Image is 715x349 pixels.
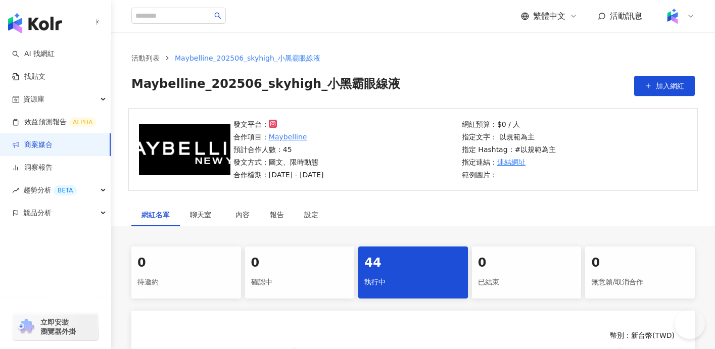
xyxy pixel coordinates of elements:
[233,131,324,142] p: 合作項目：
[304,209,318,220] div: 設定
[364,274,462,291] div: 執行中
[462,157,556,168] p: 指定連結：
[233,157,324,168] p: 發文方式：圖文、限時動態
[12,117,97,127] a: 效益預測報告ALPHA
[137,274,235,291] div: 待邀約
[656,82,684,90] span: 加入網紅
[462,144,556,155] p: 指定 Hashtag：
[23,88,44,111] span: 資源庫
[8,13,62,33] img: logo
[13,313,98,340] a: chrome extension立即安裝 瀏覽器外掛
[54,185,77,195] div: BETA
[137,255,235,272] div: 0
[497,157,526,168] a: 連結網址
[462,119,556,130] p: 網紅預算：$0 / 人
[12,72,45,82] a: 找貼文
[23,202,52,224] span: 競品分析
[478,255,576,272] div: 0
[129,53,162,64] a: 活動列表
[12,187,19,194] span: rise
[233,119,324,130] p: 發文平台：
[12,140,53,150] a: 商案媒合
[139,124,230,174] img: Maybelline
[663,7,682,26] img: Kolr%20app%20icon%20%281%29.png
[175,54,320,62] span: Maybelline_202506_skyhigh_小黑霸眼線液
[634,76,695,96] button: 加入網紅
[12,49,55,59] a: searchAI 找網紅
[364,255,462,272] div: 44
[190,211,215,218] span: 聊天室
[675,309,705,339] iframe: Help Scout Beacon - Open
[235,209,250,220] div: 內容
[478,274,576,291] div: 已結束
[251,274,349,291] div: 確認中
[269,131,307,142] a: Maybelline
[533,11,565,22] span: 繁體中文
[462,131,556,142] p: 指定文字： 以規範為主
[131,76,400,96] span: Maybelline_202506_skyhigh_小黑霸眼線液
[141,209,170,220] div: 網紅名單
[591,274,689,291] div: 無意願/取消合作
[152,331,675,341] div: 幣別 ： 新台幣 ( TWD )
[515,144,556,155] p: #以規範為主
[12,163,53,173] a: 洞察報告
[233,169,324,180] p: 合作檔期：[DATE] - [DATE]
[591,255,689,272] div: 0
[251,255,349,272] div: 0
[214,12,221,19] span: search
[610,11,642,21] span: 活動訊息
[16,319,36,335] img: chrome extension
[40,318,76,336] span: 立即安裝 瀏覽器外掛
[23,179,77,202] span: 趨勢分析
[462,169,556,180] p: 範例圖片：
[233,144,324,155] p: 預計合作人數：45
[270,209,284,220] div: 報告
